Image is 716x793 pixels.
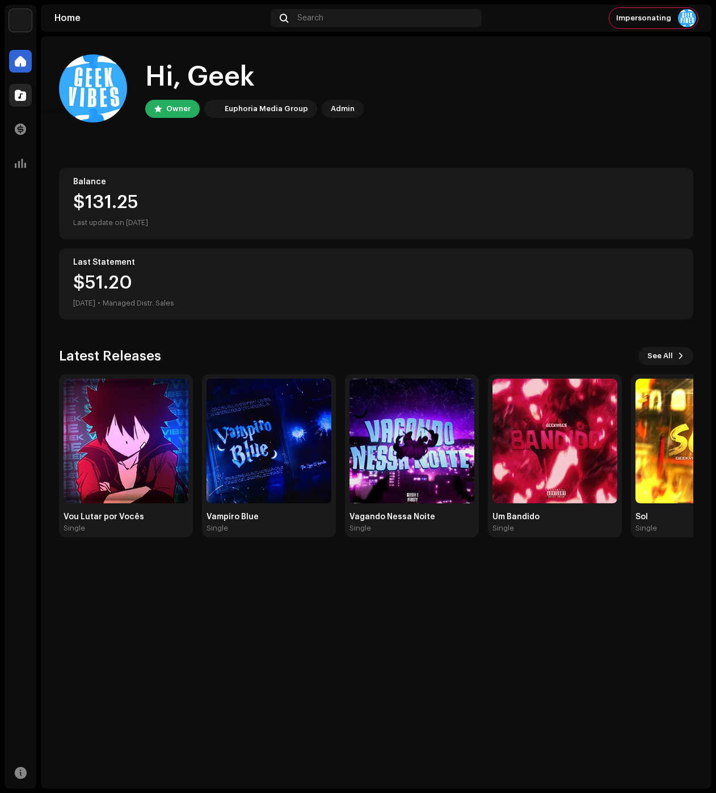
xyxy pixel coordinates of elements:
div: • [98,296,100,310]
div: Single [349,524,371,533]
div: Single [64,524,85,533]
img: de0d2825-999c-4937-b35a-9adca56ee094 [9,9,32,32]
img: 20038cf8-5f4b-41d8-bb04-cc9362f4db19 [492,379,617,503]
div: Managed Distr. Sales [103,296,174,310]
span: Impersonating [616,14,671,23]
div: Admin [331,102,355,116]
div: Vampiro Blue [207,512,331,521]
div: Single [635,524,657,533]
div: Vagando Nessa Noite [349,512,474,521]
div: Vou Lutar por Vocês [64,512,188,521]
img: fa276ccb-ec31-418d-be05-7d02c99c8aef [64,379,188,503]
img: 3565337a-d9ed-48fe-b11c-a24dfaeb46f6 [207,379,331,503]
re-o-card-value: Balance [59,168,693,239]
div: Last Statement [73,258,679,267]
h3: Latest Releases [59,347,161,365]
div: Single [207,524,228,533]
button: See All [638,347,693,365]
div: Hi, Geek [145,59,364,95]
div: Um Bandido [492,512,617,521]
span: See All [647,345,673,367]
re-o-card-value: Last Statement [59,248,693,320]
div: Single [492,524,514,533]
div: Euphoria Media Group [225,102,308,116]
div: Balance [73,177,679,186]
div: Last update on [DATE] [73,216,679,230]
div: [DATE] [73,296,95,310]
div: Home [54,14,266,23]
img: c40666f7-0ce3-4d88-b610-88dde50ef9d4 [59,54,127,122]
div: Owner [166,102,191,116]
img: c40666f7-0ce3-4d88-b610-88dde50ef9d4 [678,9,696,27]
span: Search [297,14,323,23]
img: de0d2825-999c-4937-b35a-9adca56ee094 [207,102,220,116]
img: cb2cb68f-4553-4536-a981-bd777cfc51bb [349,379,474,503]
